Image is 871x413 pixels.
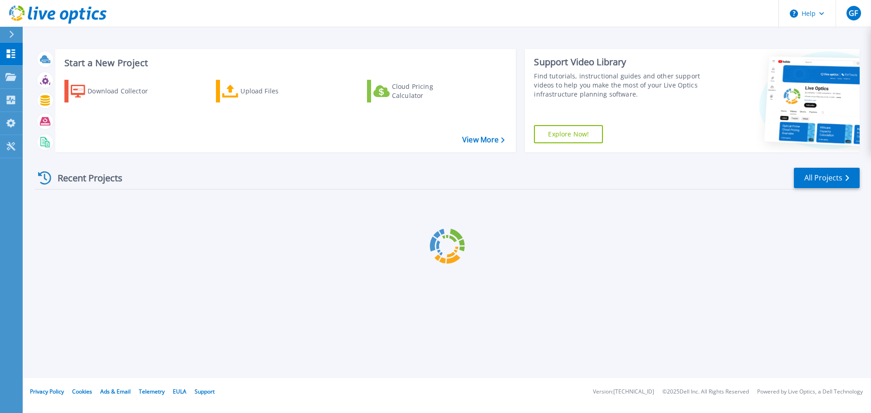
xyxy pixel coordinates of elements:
li: © 2025 Dell Inc. All Rights Reserved [662,389,749,395]
div: Find tutorials, instructional guides and other support videos to help you make the most of your L... [534,72,705,99]
a: Telemetry [139,388,165,395]
a: Upload Files [216,80,317,102]
a: All Projects [794,168,860,188]
div: Cloud Pricing Calculator [392,82,465,100]
a: EULA [173,388,186,395]
div: Support Video Library [534,56,705,68]
a: Cookies [72,388,92,395]
li: Version: [TECHNICAL_ID] [593,389,654,395]
a: Support [195,388,215,395]
li: Powered by Live Optics, a Dell Technology [757,389,863,395]
a: Cloud Pricing Calculator [367,80,468,102]
a: Download Collector [64,80,166,102]
div: Download Collector [88,82,160,100]
a: Explore Now! [534,125,603,143]
span: GF [849,10,858,17]
a: View More [462,136,504,144]
a: Privacy Policy [30,388,64,395]
h3: Start a New Project [64,58,504,68]
div: Recent Projects [35,167,135,189]
a: Ads & Email [100,388,131,395]
div: Upload Files [240,82,313,100]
